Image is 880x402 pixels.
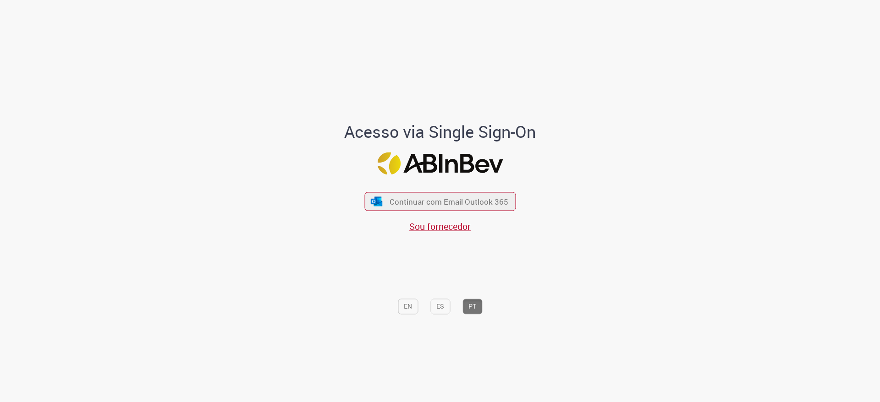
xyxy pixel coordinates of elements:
h1: Acesso via Single Sign-On [313,123,567,141]
button: ES [430,299,450,315]
button: PT [462,299,482,315]
button: ícone Azure/Microsoft 360 Continuar com Email Outlook 365 [364,192,516,211]
button: EN [398,299,418,315]
img: ícone Azure/Microsoft 360 [370,196,383,206]
span: Continuar com Email Outlook 365 [390,196,508,207]
img: Logo ABInBev [377,152,503,174]
a: Sou fornecedor [409,221,471,233]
